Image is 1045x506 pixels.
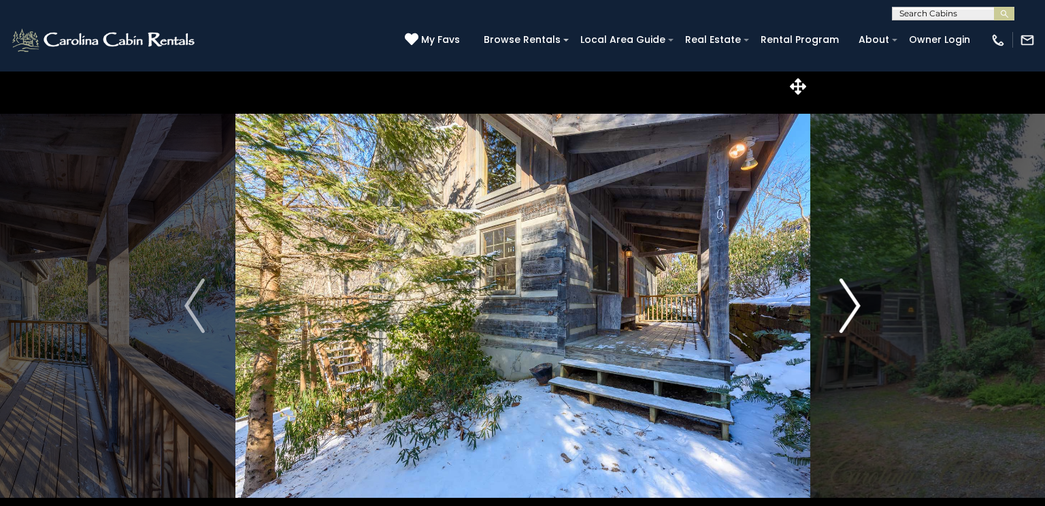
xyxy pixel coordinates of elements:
a: My Favs [405,33,463,48]
a: Real Estate [678,29,748,50]
a: Rental Program [754,29,846,50]
img: arrow [184,279,205,333]
a: Browse Rentals [477,29,567,50]
span: My Favs [421,33,460,47]
img: arrow [840,279,861,333]
a: Local Area Guide [574,29,672,50]
img: mail-regular-white.png [1020,33,1035,48]
a: About [852,29,896,50]
img: phone-regular-white.png [991,33,1006,48]
a: Owner Login [902,29,977,50]
img: White-1-2.png [10,27,199,54]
